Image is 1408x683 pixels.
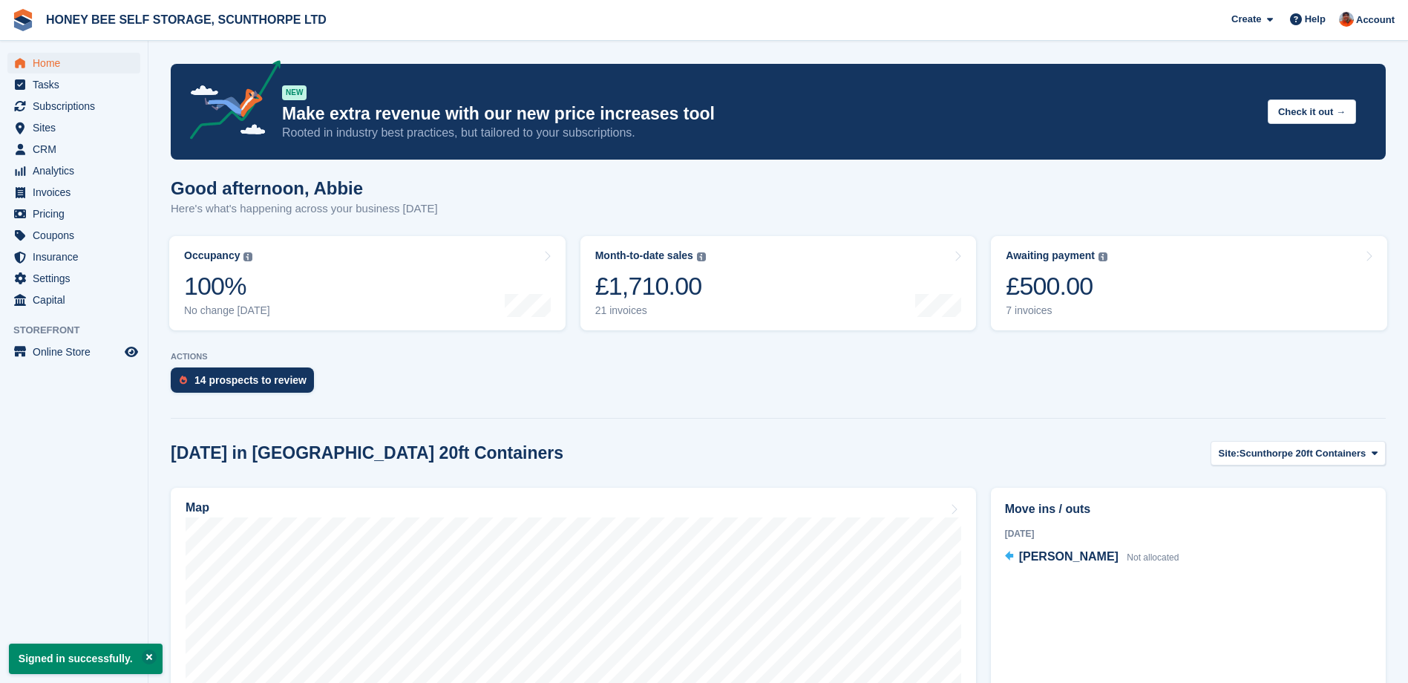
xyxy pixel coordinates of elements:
[1006,249,1095,262] div: Awaiting payment
[243,252,252,261] img: icon-info-grey-7440780725fd019a000dd9b08b2336e03edf1995a4989e88bcd33f0948082b44.svg
[177,60,281,145] img: price-adjustments-announcement-icon-8257ccfd72463d97f412b2fc003d46551f7dbcb40ab6d574587a9cd5c0d94...
[33,160,122,181] span: Analytics
[7,96,140,117] a: menu
[7,139,140,160] a: menu
[184,304,270,317] div: No change [DATE]
[33,225,122,246] span: Coupons
[1127,552,1179,563] span: Not allocated
[1098,252,1107,261] img: icon-info-grey-7440780725fd019a000dd9b08b2336e03edf1995a4989e88bcd33f0948082b44.svg
[282,125,1256,141] p: Rooted in industry best practices, but tailored to your subscriptions.
[122,343,140,361] a: Preview store
[7,74,140,95] a: menu
[1240,446,1366,461] span: Scunthorpe 20ft Containers
[171,178,438,198] h1: Good afternoon, Abbie
[1339,12,1354,27] img: Abbie Tucker
[7,117,140,138] a: menu
[1211,441,1386,465] button: Site: Scunthorpe 20ft Containers
[7,246,140,267] a: menu
[1005,527,1372,540] div: [DATE]
[7,268,140,289] a: menu
[1006,304,1107,317] div: 7 invoices
[186,501,209,514] h2: Map
[184,249,240,262] div: Occupancy
[1005,500,1372,518] h2: Move ins / outs
[33,268,122,289] span: Settings
[184,271,270,301] div: 100%
[33,182,122,203] span: Invoices
[7,53,140,73] a: menu
[33,341,122,362] span: Online Store
[171,443,563,463] h2: [DATE] in [GEOGRAPHIC_DATA] 20ft Containers
[1006,271,1107,301] div: £500.00
[7,160,140,181] a: menu
[33,139,122,160] span: CRM
[33,96,122,117] span: Subscriptions
[1019,550,1119,563] span: [PERSON_NAME]
[595,304,706,317] div: 21 invoices
[7,203,140,224] a: menu
[169,236,566,330] a: Occupancy 100% No change [DATE]
[33,290,122,310] span: Capital
[194,374,307,386] div: 14 prospects to review
[13,323,148,338] span: Storefront
[282,85,307,100] div: NEW
[1005,548,1179,567] a: [PERSON_NAME] Not allocated
[180,376,187,385] img: prospect-51fa495bee0391a8d652442698ab0144808aea92771e9ea1ae160a38d050c398.svg
[33,53,122,73] span: Home
[171,352,1386,362] p: ACTIONS
[171,200,438,218] p: Here's what's happening across your business [DATE]
[9,644,163,674] p: Signed in successfully.
[595,271,706,301] div: £1,710.00
[7,290,140,310] a: menu
[282,103,1256,125] p: Make extra revenue with our new price increases tool
[33,203,122,224] span: Pricing
[33,74,122,95] span: Tasks
[697,252,706,261] img: icon-info-grey-7440780725fd019a000dd9b08b2336e03edf1995a4989e88bcd33f0948082b44.svg
[1268,99,1356,124] button: Check it out →
[1356,13,1395,27] span: Account
[12,9,34,31] img: stora-icon-8386f47178a22dfd0bd8f6a31ec36ba5ce8667c1dd55bd0f319d3a0aa187defe.svg
[991,236,1387,330] a: Awaiting payment £500.00 7 invoices
[595,249,693,262] div: Month-to-date sales
[7,225,140,246] a: menu
[40,7,333,32] a: HONEY BEE SELF STORAGE, SCUNTHORPE LTD
[33,117,122,138] span: Sites
[580,236,977,330] a: Month-to-date sales £1,710.00 21 invoices
[1231,12,1261,27] span: Create
[171,367,321,400] a: 14 prospects to review
[7,341,140,362] a: menu
[1219,446,1240,461] span: Site:
[7,182,140,203] a: menu
[33,246,122,267] span: Insurance
[1305,12,1326,27] span: Help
